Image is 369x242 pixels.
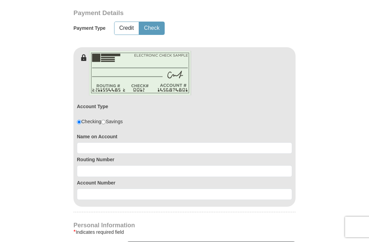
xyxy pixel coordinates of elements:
[77,156,292,163] label: Routing Number
[77,133,292,140] label: Name on Account
[73,228,296,236] div: Indicates required field
[77,118,123,125] div: Checking Savings
[89,51,191,95] img: check-en.png
[77,179,292,186] label: Account Number
[139,22,164,35] button: Check
[73,9,248,17] h3: Payment Details
[114,22,139,35] button: Credit
[73,222,296,228] h4: Personal Information
[73,25,106,31] h5: Payment Type
[77,103,108,110] label: Account Type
